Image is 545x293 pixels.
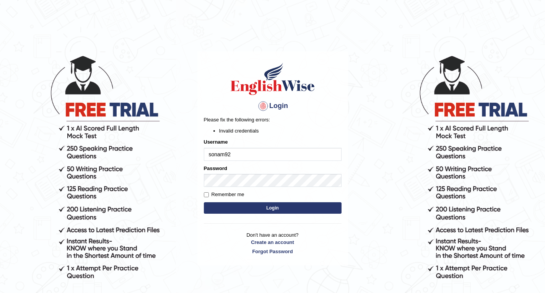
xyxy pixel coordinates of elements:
label: Remember me [204,191,244,198]
label: Password [204,165,227,172]
p: Please fix the following errors: [204,116,342,123]
a: Create an account [204,239,342,246]
input: Remember me [204,192,209,197]
li: Invalid credentials [219,127,342,134]
button: Login [204,202,342,214]
a: Forgot Password [204,248,342,255]
p: Don't have an account? [204,231,342,255]
img: Logo of English Wise sign in for intelligent practice with AI [229,62,316,96]
label: Username [204,138,228,146]
h4: Login [204,100,342,112]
